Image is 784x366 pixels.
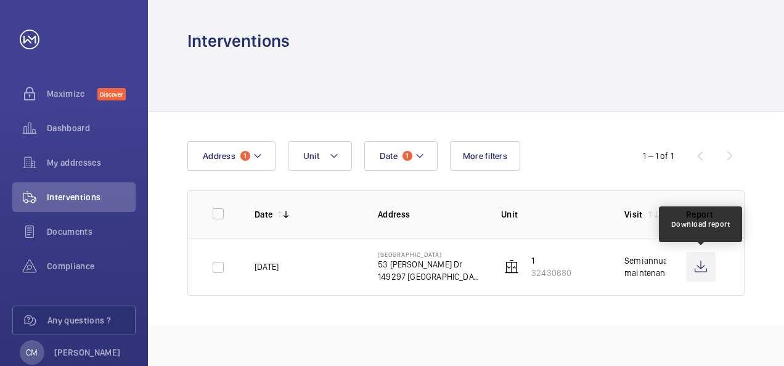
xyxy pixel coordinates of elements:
[378,270,481,283] p: 149297 [GEOGRAPHIC_DATA]
[47,157,136,169] span: My addresses
[531,254,571,267] p: 1
[255,261,279,273] p: [DATE]
[624,208,643,221] p: Visit
[255,208,272,221] p: Date
[504,259,519,274] img: elevator.svg
[643,150,674,162] div: 1 – 1 of 1
[187,141,276,171] button: Address1
[531,267,571,279] p: 32430680
[364,141,438,171] button: Date1
[187,30,290,52] h1: Interventions
[288,141,352,171] button: Unit
[380,151,398,161] span: Date
[450,141,520,171] button: More filters
[378,208,481,221] p: Address
[97,88,126,100] span: Discover
[54,346,121,359] p: [PERSON_NAME]
[402,151,412,161] span: 1
[624,254,666,279] div: Semiannual maintenance
[378,251,481,258] p: [GEOGRAPHIC_DATA]
[303,151,319,161] span: Unit
[47,191,136,203] span: Interventions
[47,122,136,134] span: Dashboard
[203,151,235,161] span: Address
[47,226,136,238] span: Documents
[26,346,38,359] p: CM
[47,314,135,327] span: Any questions ?
[671,219,730,230] div: Download report
[501,208,605,221] p: Unit
[240,151,250,161] span: 1
[47,260,136,272] span: Compliance
[378,258,481,270] p: 53 [PERSON_NAME] Dr
[47,87,97,100] span: Maximize
[463,151,507,161] span: More filters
